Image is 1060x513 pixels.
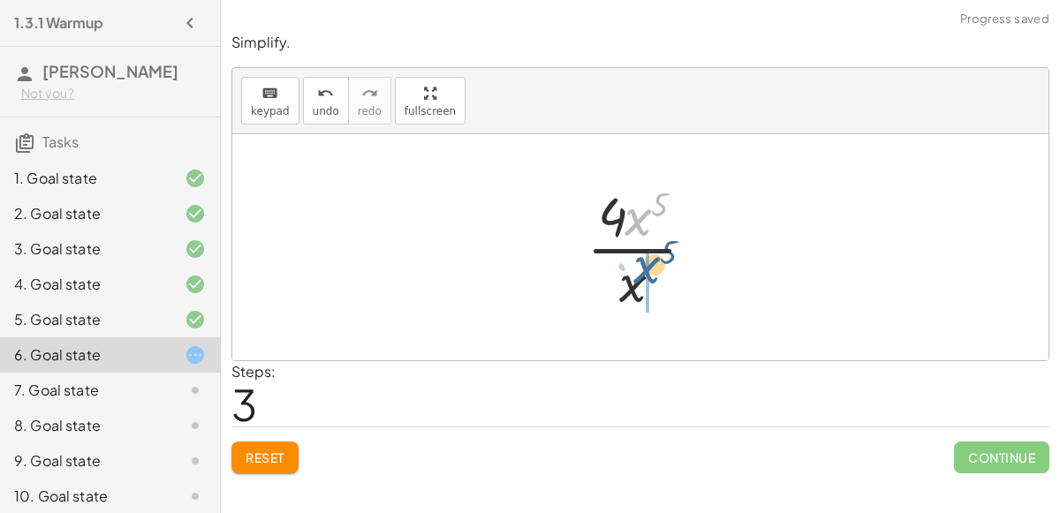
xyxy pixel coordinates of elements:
button: undoundo [303,77,349,124]
span: [PERSON_NAME] [42,61,178,81]
span: fullscreen [405,105,456,117]
div: 9. Goal state [14,450,156,472]
i: Task not started. [185,415,206,436]
span: Tasks [42,132,79,151]
div: 2. Goal state [14,203,156,224]
button: keyboardkeypad [241,77,299,124]
div: 5. Goal state [14,309,156,330]
i: Task finished and correct. [185,168,206,189]
button: fullscreen [395,77,466,124]
div: 4. Goal state [14,274,156,295]
span: Reset [246,449,284,465]
span: undo [313,105,339,117]
i: Task finished and correct. [185,238,206,260]
span: keypad [251,105,290,117]
i: Task started. [185,344,206,366]
i: undo [317,83,334,104]
div: 8. Goal state [14,415,156,436]
h4: 1.3.1 Warmup [14,12,103,34]
div: 6. Goal state [14,344,156,366]
i: Task not started. [185,486,206,507]
div: 3. Goal state [14,238,156,260]
i: Task not started. [185,380,206,401]
div: Not you? [21,85,206,102]
p: Simplify. [231,33,1049,53]
div: 10. Goal state [14,486,156,507]
span: Progress saved [960,11,1049,28]
i: Task finished and correct. [185,203,206,224]
i: Task not started. [185,450,206,472]
button: redoredo [348,77,391,124]
i: Task finished and correct. [185,274,206,295]
i: keyboard [261,83,278,104]
span: redo [358,105,382,117]
span: 3 [231,377,257,431]
i: Task finished and correct. [185,309,206,330]
div: 7. Goal state [14,380,156,401]
label: Steps: [231,362,276,381]
button: Reset [231,441,299,473]
i: redo [361,83,378,104]
div: 1. Goal state [14,168,156,189]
